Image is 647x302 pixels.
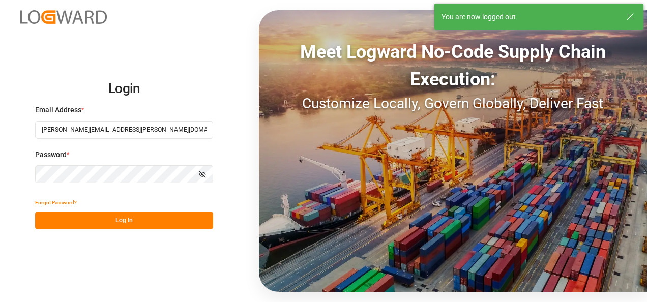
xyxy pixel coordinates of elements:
[20,10,107,24] img: Logward_new_orange.png
[35,194,77,212] button: Forgot Password?
[259,38,647,93] div: Meet Logward No-Code Supply Chain Execution:
[35,73,213,105] h2: Login
[259,93,647,114] div: Customize Locally, Govern Globally, Deliver Fast
[35,121,213,139] input: Enter your email
[35,105,81,115] span: Email Address
[442,12,616,22] div: You are now logged out
[35,212,213,229] button: Log In
[35,149,67,160] span: Password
